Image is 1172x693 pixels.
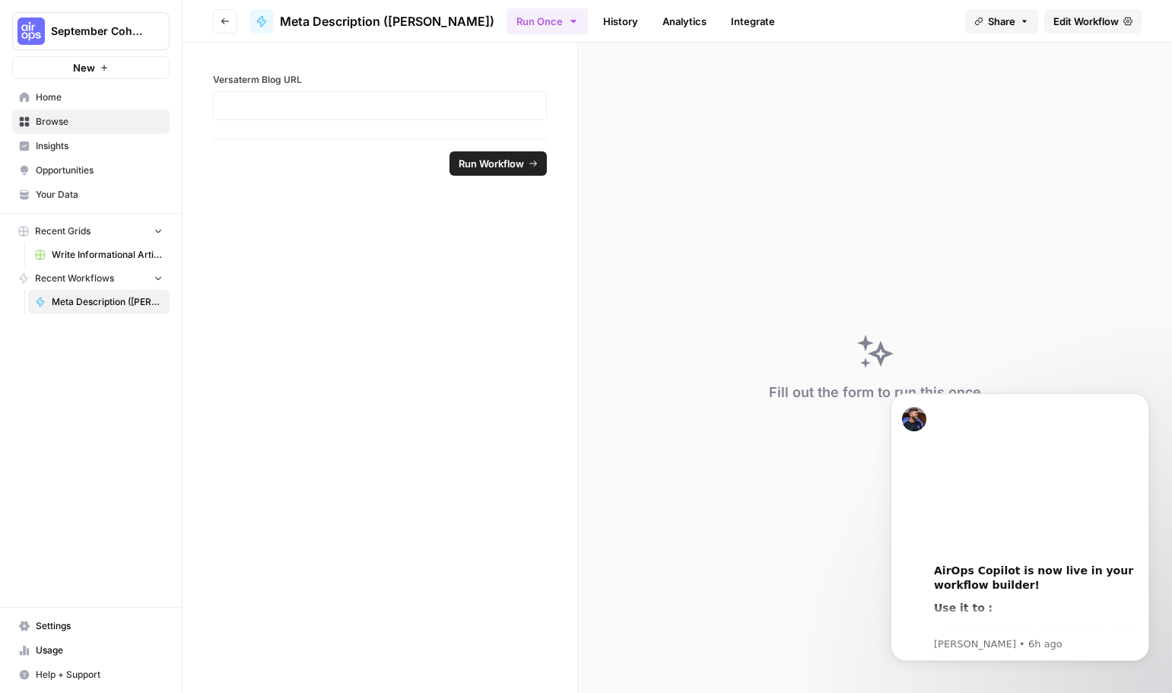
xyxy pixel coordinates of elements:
a: Opportunities [12,158,170,183]
a: Settings [12,614,170,638]
a: Integrate [722,9,784,33]
a: Analytics [653,9,716,33]
span: Recent Grids [35,224,91,238]
button: Share [965,9,1038,33]
button: Recent Workflows [12,267,170,290]
a: History [594,9,647,33]
label: Versaterm Blog URL [213,73,547,87]
span: Settings [36,619,163,633]
a: Usage [12,638,170,663]
span: Your Data [36,188,163,202]
span: Usage [36,644,163,657]
a: Home [12,85,170,110]
span: Write Informational Article [52,248,163,262]
button: New [12,56,170,79]
span: Insights [36,139,163,153]
span: Help + Support [36,668,163,682]
button: Recent Grids [12,220,170,243]
img: September Cohort Logo [17,17,45,45]
a: Your Data [12,183,170,207]
button: Workspace: September Cohort [12,12,170,50]
button: Run Workflow [449,151,547,176]
a: Browse [12,110,170,134]
span: Recent Workflows [35,272,114,285]
span: Share [988,14,1015,29]
span: Edit Workflow [1053,14,1119,29]
iframe: Intercom notifications message [868,380,1172,670]
button: Help + Support [12,663,170,687]
a: Meta Description ([PERSON_NAME]) [28,290,170,314]
span: Home [36,91,163,104]
a: Insights [12,134,170,158]
span: Meta Description ([PERSON_NAME]) [52,295,163,309]
a: Meta Description ([PERSON_NAME]) [249,9,494,33]
a: Write Informational Article [28,243,170,267]
span: Opportunities [36,164,163,177]
button: Run Once [507,8,588,34]
span: Run Workflow [459,156,524,171]
span: September Cohort [51,24,143,39]
span: Browse [36,115,163,129]
a: Edit Workflow [1044,9,1142,33]
span: Meta Description ([PERSON_NAME]) [280,12,494,30]
span: New [73,60,95,75]
div: Fill out the form to run this once [769,382,981,403]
